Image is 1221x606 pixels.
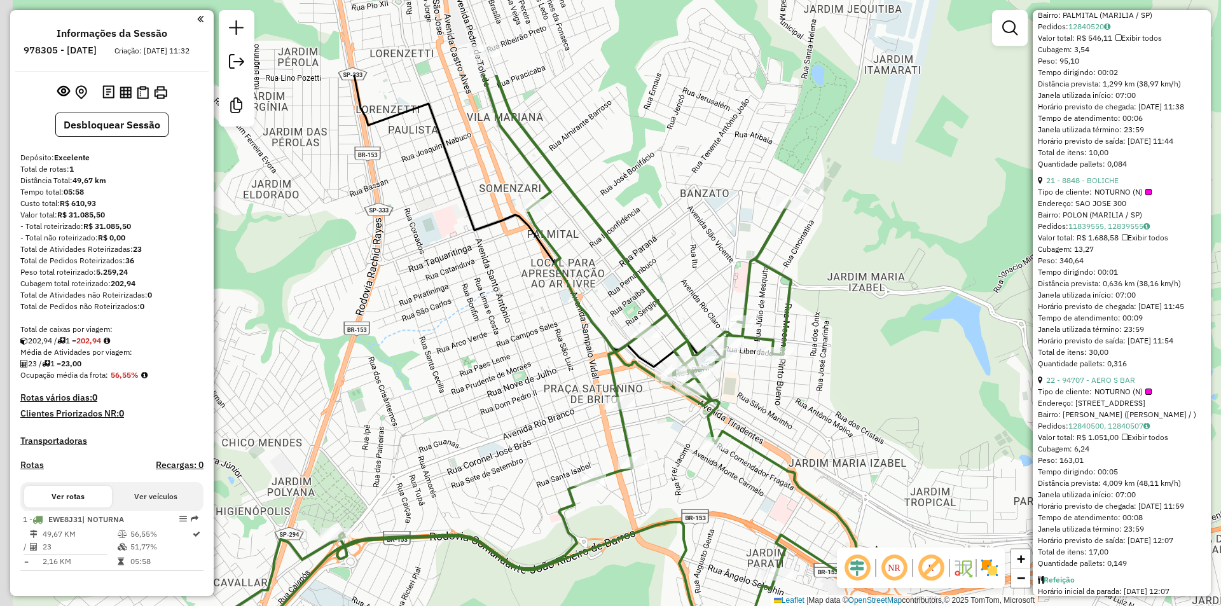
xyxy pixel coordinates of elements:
[1038,198,1206,209] div: Endereço: SAO JOSE 300
[879,553,909,583] span: Ocultar NR
[134,83,151,102] button: Visualizar Romaneio
[191,515,198,523] em: Rota exportada
[111,370,139,380] strong: 56,55%
[23,514,124,524] span: 1 -
[119,408,124,419] strong: 0
[156,460,203,471] h4: Recargas: 0
[1038,347,1206,358] div: Total de itens: 30,00
[60,198,96,208] strong: R$ 610,93
[20,392,203,403] h4: Rotas vários dias:
[130,555,191,568] td: 05:58
[42,555,117,568] td: 2,16 KM
[1038,221,1206,232] div: Pedidos:
[118,530,127,538] i: % de utilização do peso
[61,359,81,368] strong: 23,00
[72,83,90,102] button: Centralizar mapa no depósito ou ponto de apoio
[1038,358,1206,369] div: Quantidade pallets: 0,316
[118,543,127,551] i: % de utilização da cubagem
[55,113,169,137] button: Desbloquear Sessão
[98,233,125,242] strong: R$ 0,00
[133,244,142,254] strong: 23
[774,596,804,605] a: Leaflet
[23,555,29,568] td: =
[1038,478,1206,489] div: Distância prevista: 4,009 km (48,11 km/h)
[20,460,44,471] a: Rotas
[1038,289,1206,301] div: Janela utilizada início: 07:00
[1038,44,1206,55] div: Cubagem: 3,54
[42,528,117,541] td: 49,67 KM
[20,186,203,198] div: Tempo total:
[224,15,249,44] a: Nova sessão e pesquisa
[1038,586,1206,597] div: Horário inicial da parada: [DATE] 12:07
[24,486,112,507] button: Ver rotas
[1038,489,1206,500] div: Janela utilizada início: 07:00
[125,256,134,265] strong: 36
[1046,176,1119,185] a: 21 - 8848 - BOLICHE
[118,558,124,565] i: Tempo total em rota
[1038,455,1206,466] div: Peso: 163,01
[1038,386,1206,397] div: Tipo de cliente:
[20,152,203,163] div: Depósito:
[1038,324,1206,335] div: Janela utilizada término: 23:59
[979,558,1000,578] img: Exibir/Ocultar setores
[140,301,144,311] strong: 0
[806,596,808,605] span: |
[42,541,117,553] td: 23
[20,289,203,301] div: Total de Atividades não Roteirizadas:
[20,337,28,345] i: Cubagem total roteirizado
[1038,158,1206,170] div: Quantidade pallets: 0,084
[20,370,108,380] span: Ocupação média da frota:
[130,541,191,553] td: 51,77%
[1038,124,1206,135] div: Janela utilizada término: 23:59
[109,45,195,57] div: Criação: [DATE] 11:32
[20,232,203,244] div: - Total não roteirizado:
[42,360,50,368] i: Total de rotas
[953,558,973,578] img: Fluxo de ruas
[30,530,38,538] i: Distância Total
[1038,535,1206,546] div: Horário previsto de saída: [DATE] 12:07
[1038,175,1206,369] div: Tempo de atendimento: 00:09
[20,255,203,266] div: Total de Pedidos Roteirizados:
[1038,500,1206,512] div: Horário previsto de chegada: [DATE] 11:59
[1038,244,1206,255] div: Cubagem: 13,27
[20,347,203,358] div: Média de Atividades por viagem:
[20,335,203,347] div: 202,94 / 1 =
[20,436,203,446] h4: Transportadoras
[69,164,74,174] strong: 1
[1143,422,1150,430] i: Observações
[842,553,873,583] span: Ocultar deslocamento
[1094,186,1152,198] span: NOTURNO (N)
[997,15,1023,41] a: Exibir filtros
[1104,23,1110,31] i: Observações
[72,176,106,185] strong: 49,67 km
[1011,549,1030,568] a: Zoom in
[1038,558,1206,569] div: Quantidade pallets: 0,149
[1038,420,1206,432] div: Pedidos:
[1038,67,1206,78] div: Tempo dirigindo: 00:02
[1038,90,1206,101] div: Janela utilizada início: 07:00
[1038,10,1206,21] div: Bairro: PALMITAL (MARILIA / SP)
[20,266,203,278] div: Peso total roteirizado:
[20,358,203,369] div: 23 / 1 =
[1068,421,1150,430] a: 12840500, 12840507
[20,408,203,419] h4: Clientes Priorizados NR:
[224,49,249,78] a: Exportar sessão
[130,528,191,541] td: 56,55%
[1038,255,1206,266] div: Peso: 340,64
[1044,575,1075,584] a: Refeição
[179,515,187,523] em: Opções
[1038,101,1206,113] div: Horário previsto de chegada: [DATE] 11:38
[1038,443,1206,455] div: Cubagem: 6,24
[224,93,249,121] a: Criar modelo
[1011,568,1030,588] a: Zoom out
[1038,32,1206,44] div: Valor total: R$ 546,11
[1038,147,1206,158] div: Total de itens: 10,00
[100,83,117,102] button: Logs desbloquear sessão
[111,279,135,288] strong: 202,94
[1038,78,1206,90] div: Distância prevista: 1,299 km (38,97 km/h)
[1068,221,1150,231] a: 11839555, 12839555
[48,514,82,524] span: EWE8J31
[141,371,148,379] em: Média calculada utilizando a maior ocupação (%Peso ou %Cubagem) de cada rota da sessão. Rotas cro...
[193,530,200,538] i: Rota otimizada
